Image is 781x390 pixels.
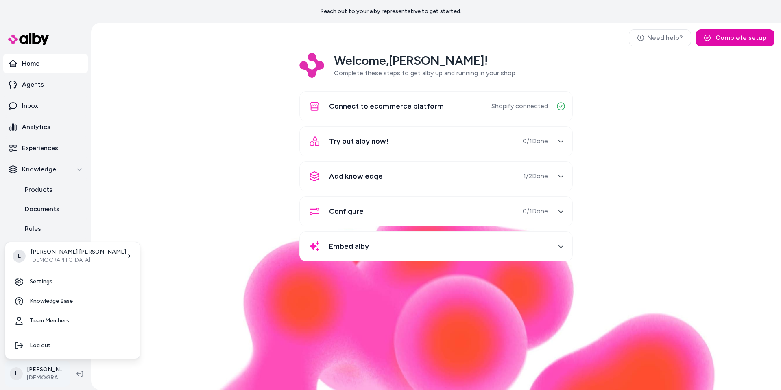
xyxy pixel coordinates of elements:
a: Settings [9,272,137,291]
a: Team Members [9,311,137,331]
div: Log out [9,336,137,355]
span: L [13,250,26,263]
p: [DEMOGRAPHIC_DATA] [31,256,126,264]
span: Knowledge Base [30,297,73,305]
p: [PERSON_NAME] [PERSON_NAME] [31,248,126,256]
